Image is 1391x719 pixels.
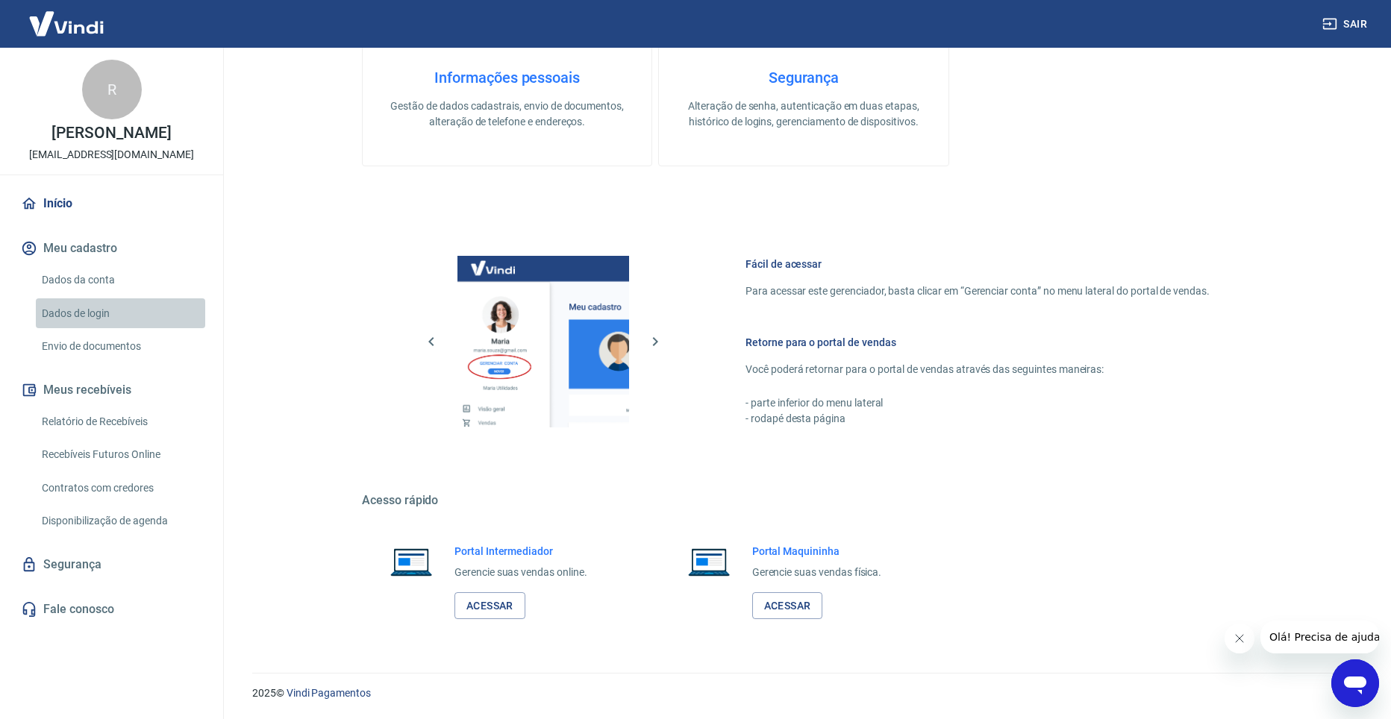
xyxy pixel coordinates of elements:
a: Acessar [752,592,823,620]
p: [EMAIL_ADDRESS][DOMAIN_NAME] [29,147,194,163]
h6: Fácil de acessar [745,257,1210,271]
button: Meus recebíveis [18,374,205,406]
a: Fale conosco [18,593,205,626]
p: - parte inferior do menu lateral [745,395,1210,411]
h4: Segurança [683,69,924,87]
a: Segurança [18,548,205,581]
p: Alteração de senha, autenticação em duas etapas, histórico de logins, gerenciamento de dispositivos. [683,98,924,130]
span: Olá! Precisa de ajuda? [9,10,125,22]
h6: Retorne para o portal de vendas [745,335,1210,350]
button: Sair [1319,10,1373,38]
a: Recebíveis Futuros Online [36,439,205,470]
img: Imagem de um notebook aberto [678,544,740,580]
p: - rodapé desta página [745,411,1210,427]
p: Gerencie suas vendas online. [454,565,587,580]
h6: Portal Maquininha [752,544,882,559]
a: Envio de documentos [36,331,205,362]
h4: Informações pessoais [387,69,628,87]
h6: Portal Intermediador [454,544,587,559]
a: Dados da conta [36,265,205,295]
p: 2025 © [252,685,1355,701]
p: [PERSON_NAME] [51,125,171,141]
iframe: Mensagem da empresa [1260,621,1379,653]
iframe: Fechar mensagem [1225,624,1254,653]
img: Imagem da dashboard mostrando o botão de gerenciar conta na sidebar no lado esquerdo [457,256,629,427]
a: Dados de login [36,298,205,329]
img: Imagem de um notebook aberto [380,544,443,580]
a: Contratos com credores [36,473,205,503]
p: Gerencie suas vendas física. [752,565,882,580]
a: Disponibilização de agenda [36,506,205,536]
a: Acessar [454,592,525,620]
a: Início [18,187,205,220]
iframe: Botão para abrir a janela de mensagens [1331,659,1379,707]
p: Você poderá retornar para o portal de vendas através das seguintes maneiras: [745,362,1210,377]
h5: Acesso rápido [362,493,1245,508]
p: Gestão de dados cadastrais, envio de documentos, alteração de telefone e endereços. [387,98,628,130]
p: Para acessar este gerenciador, basta clicar em “Gerenciar conta” no menu lateral do portal de ven... [745,283,1210,299]
div: R [82,60,142,119]
button: Meu cadastro [18,232,205,265]
a: Vindi Pagamentos [287,687,371,699]
img: Vindi [18,1,115,46]
a: Relatório de Recebíveis [36,406,205,437]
